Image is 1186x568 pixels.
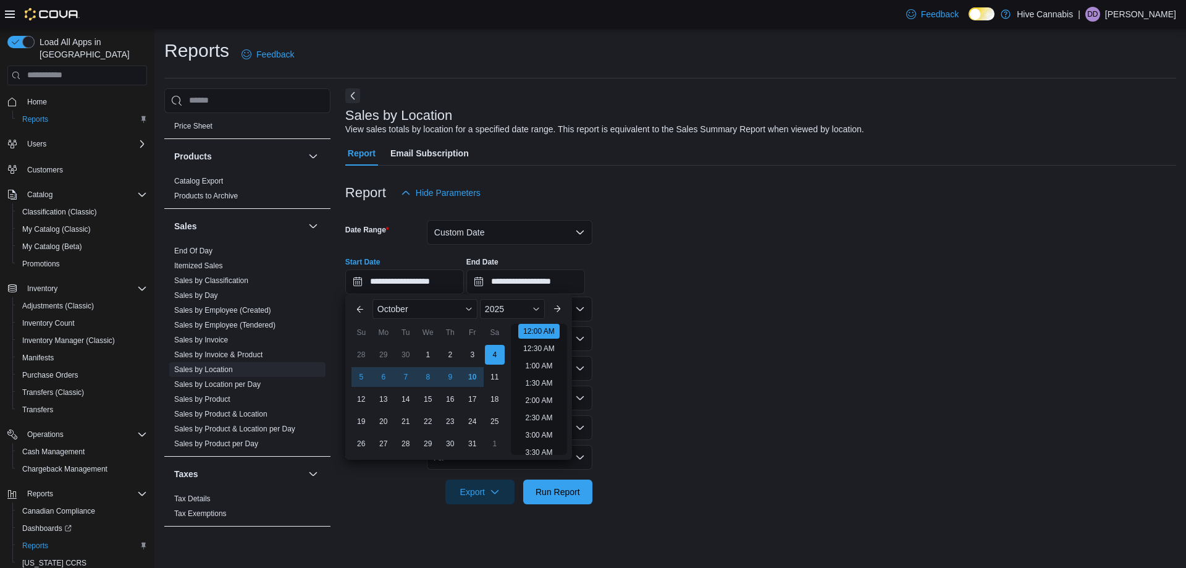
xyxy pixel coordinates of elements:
div: day-25 [485,412,505,431]
span: Reports [17,538,147,553]
li: 2:00 AM [520,393,557,408]
div: View sales totals by location for a specified date range. This report is equivalent to the Sales ... [345,123,864,136]
div: day-5 [351,367,371,387]
div: day-13 [374,389,393,409]
span: Sales by Product per Day [174,439,258,449]
input: Press the down key to open a popover containing a calendar. [466,269,585,294]
a: Sales by Employee (Tendered) [174,321,275,329]
button: Purchase Orders [12,367,152,384]
span: Inventory [22,281,147,296]
li: 12:30 AM [518,341,560,356]
span: Classification (Classic) [22,207,97,217]
a: Sales by Product & Location [174,410,267,418]
button: Open list of options [575,334,585,344]
button: Taxes [174,468,303,480]
span: Operations [27,430,64,439]
a: Price Sheet [174,122,212,130]
a: Feedback [237,42,299,67]
button: Promotions [12,255,152,273]
button: Run Report [523,480,592,504]
div: Pricing [164,119,330,138]
div: day-24 [463,412,482,431]
span: Hide Parameters [416,187,481,199]
div: day-12 [351,389,371,409]
span: Reports [22,114,48,124]
span: Sales by Product & Location per Day [174,424,295,434]
div: We [418,323,438,342]
button: Inventory Manager (Classic) [12,332,152,349]
a: Products to Archive [174,192,238,200]
button: Reports [12,537,152,554]
a: Sales by Location [174,365,233,374]
a: Tax Exemptions [174,509,227,518]
button: Open list of options [575,363,585,373]
span: Tax Details [174,494,211,504]
span: My Catalog (Classic) [17,222,147,237]
div: day-26 [351,434,371,454]
button: Canadian Compliance [12,502,152,520]
li: 3:00 AM [520,428,557,443]
a: Purchase Orders [17,368,83,383]
div: day-22 [418,412,438,431]
button: Inventory [2,280,152,297]
span: Sales by Day [174,290,218,300]
a: Sales by Invoice & Product [174,350,263,359]
span: Sales by Product [174,394,230,404]
span: Dashboards [17,521,147,536]
a: Sales by Location per Day [174,380,261,389]
a: Inventory Count [17,316,80,331]
span: Tax Exemptions [174,509,227,519]
div: day-14 [396,389,416,409]
div: day-16 [440,389,460,409]
a: Dashboards [17,521,77,536]
button: Catalog [22,187,57,202]
span: Manifests [17,350,147,365]
div: day-11 [485,367,505,387]
span: Feedback [256,48,294,61]
span: Home [27,97,47,107]
a: Transfers (Classic) [17,385,89,400]
span: Dashboards [22,523,72,533]
p: | [1078,7,1080,22]
span: [US_STATE] CCRS [22,558,86,568]
div: day-1 [485,434,505,454]
span: Sales by Product & Location [174,409,267,419]
a: Sales by Day [174,291,218,300]
div: Taxes [164,491,330,526]
input: Dark Mode [969,7,995,20]
span: Catalog Export [174,176,223,186]
button: Products [174,150,303,163]
a: Customers [22,163,68,177]
h3: Report [345,185,386,200]
span: My Catalog (Beta) [17,239,147,254]
a: End Of Day [174,247,212,255]
span: Chargeback Management [22,464,107,474]
h3: Sales [174,220,197,232]
span: Inventory Count [22,318,75,328]
div: day-28 [351,345,371,365]
span: Home [22,94,147,109]
span: Price Sheet [174,121,212,131]
h1: Reports [164,38,229,63]
span: Run Report [536,486,580,498]
span: Operations [22,427,147,442]
span: My Catalog (Classic) [22,224,91,234]
span: Inventory Manager (Classic) [22,336,115,345]
span: Export [453,480,507,504]
div: Th [440,323,460,342]
div: day-20 [374,412,393,431]
span: Adjustments (Classic) [22,301,94,311]
button: Operations [22,427,69,442]
button: Reports [22,486,58,501]
button: Hide Parameters [396,180,486,205]
div: Products [164,174,330,208]
span: Sales by Employee (Created) [174,305,271,315]
button: Customers [2,160,152,178]
span: Purchase Orders [17,368,147,383]
a: Catalog Export [174,177,223,185]
div: day-15 [418,389,438,409]
a: Transfers [17,402,58,417]
input: Press the down key to enter a popover containing a calendar. Press the escape key to close the po... [345,269,464,294]
span: Customers [22,161,147,177]
a: Reports [17,538,53,553]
